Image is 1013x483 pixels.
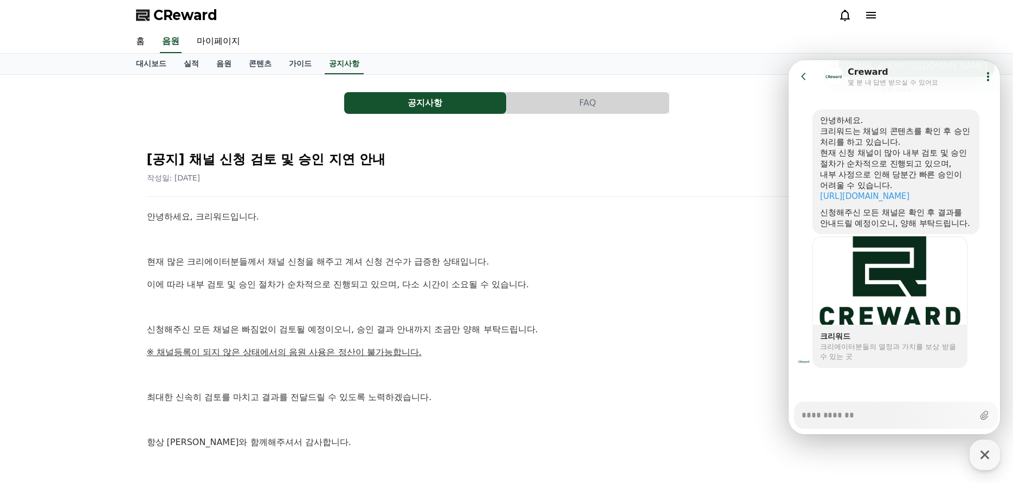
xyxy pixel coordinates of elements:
a: CReward [136,7,217,24]
p: 항상 [PERSON_NAME]와 함께해주셔서 감사합니다. [147,435,867,449]
a: 대시보드 [127,54,175,74]
a: 콘텐츠 [240,54,280,74]
span: CReward [153,7,217,24]
a: 홈 [127,30,153,53]
a: 음원 [208,54,240,74]
iframe: Channel chat [789,60,1000,434]
button: FAQ [507,92,669,114]
a: FAQ [507,92,669,114]
a: 가이드 [280,54,320,74]
a: 공지사항 [325,54,364,74]
span: 작성일: [DATE] [147,173,201,182]
p: 이에 따라 내부 검토 및 승인 절차가 순차적으로 진행되고 있으며, 다소 시간이 소요될 수 있습니다. [147,278,867,292]
button: 공지사항 [344,92,506,114]
p: 안녕하세요, 크리워드입니다. [147,210,867,224]
h2: [공지] 채널 신청 검토 및 승인 지연 안내 [147,151,867,168]
p: 현재 많은 크리에이터분들께서 채널 신청을 해주고 계셔 신청 건수가 급증한 상태입니다. [147,255,867,269]
p: 신청해주신 모든 채널은 빠짐없이 검토될 예정이오니, 승인 결과 안내까지 조금만 양해 부탁드립니다. [147,323,867,337]
a: 음원 [160,30,182,53]
p: 최대한 신속히 검토를 마치고 결과를 전달드릴 수 있도록 노력하겠습니다. [147,390,867,404]
a: 공지사항 [344,92,507,114]
a: 마이페이지 [188,30,249,53]
a: 실적 [175,54,208,74]
u: ※ 채널등록이 되지 않은 상태에서의 음원 사용은 정산이 불가능합니다. [147,347,422,357]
